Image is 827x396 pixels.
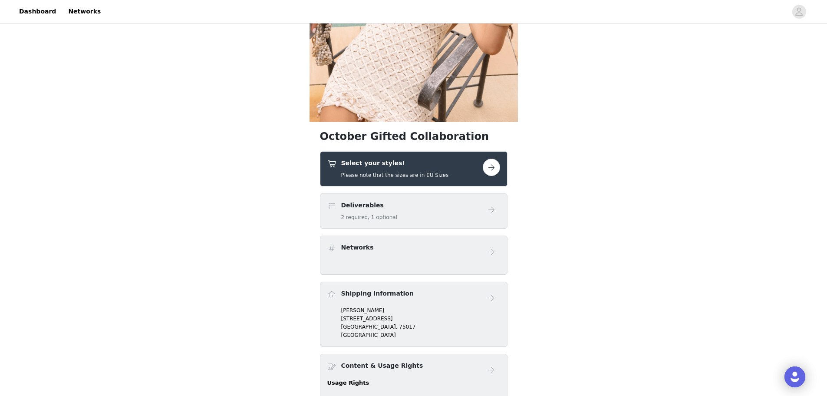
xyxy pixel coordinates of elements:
strong: Usage Rights [327,379,369,386]
div: avatar [795,5,803,19]
h5: 2 required, 1 optional [341,213,397,221]
a: Dashboard [14,2,61,21]
div: Networks [320,236,507,275]
h4: Content & Usage Rights [341,361,423,370]
p: [GEOGRAPHIC_DATA] [341,331,500,339]
div: Open Intercom Messenger [784,366,805,387]
p: [PERSON_NAME] [341,306,500,314]
a: Networks [63,2,106,21]
p: [STREET_ADDRESS] [341,315,500,323]
div: Deliverables [320,193,507,229]
h4: Networks [341,243,374,252]
h4: Deliverables [341,201,397,210]
div: Shipping Information [320,282,507,347]
h4: Select your styles! [341,159,449,168]
span: 75017 [399,324,415,330]
h1: October Gifted Collaboration [320,129,507,144]
h5: Please note that the sizes are in EU Sizes [341,171,449,179]
div: Select your styles! [320,151,507,186]
h4: Shipping Information [341,289,414,298]
span: [GEOGRAPHIC_DATA], [341,324,398,330]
